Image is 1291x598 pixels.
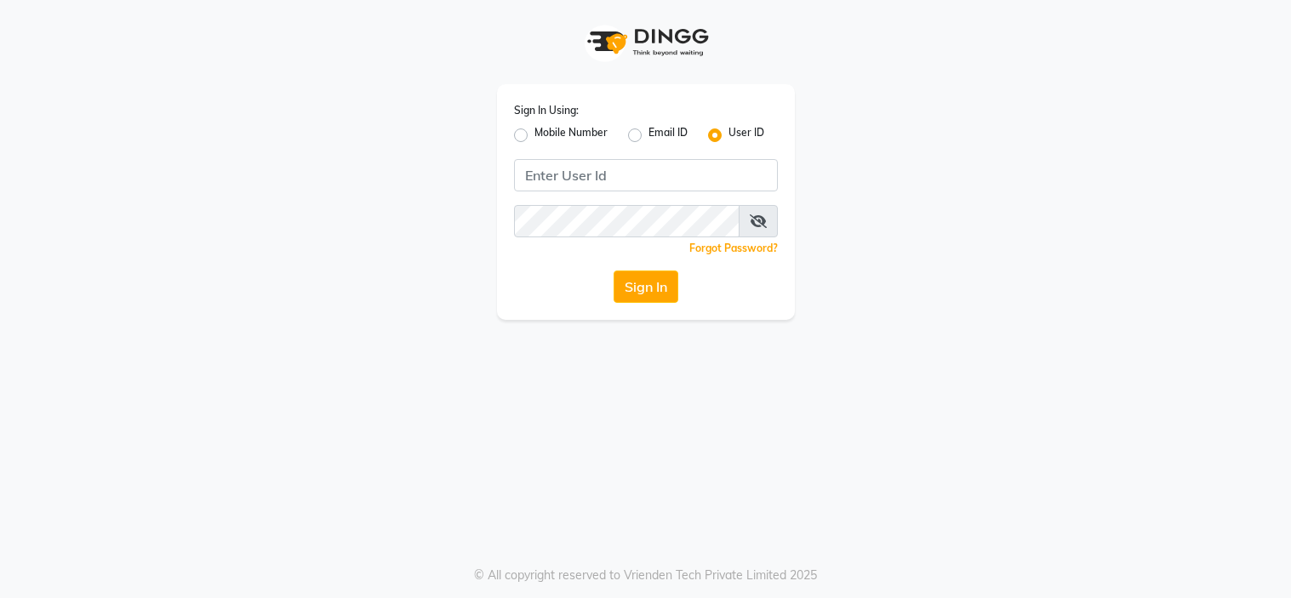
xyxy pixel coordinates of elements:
[514,159,778,191] input: Username
[689,242,778,254] a: Forgot Password?
[578,17,714,67] img: logo1.svg
[648,125,688,145] label: Email ID
[514,103,579,118] label: Sign In Using:
[514,205,740,237] input: Username
[728,125,764,145] label: User ID
[614,271,678,303] button: Sign In
[534,125,608,145] label: Mobile Number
